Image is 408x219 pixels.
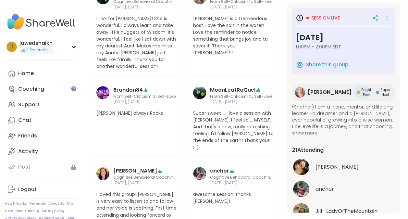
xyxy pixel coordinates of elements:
a: [PERSON_NAME] [113,167,157,175]
span: show more [292,130,395,136]
span: [DATE], [DATE] [113,5,177,10]
div: Chat [18,117,31,124]
span: From Self-Criticism to Self-Love [113,94,176,99]
span: [PERSON_NAME] always Rocks [96,110,177,117]
a: Chat [5,112,78,128]
span: Session live [311,15,340,21]
span: [DATE], [DATE] [210,5,272,10]
img: anchor [293,181,309,197]
a: Home [5,66,78,81]
a: MoonLeafRaQuel [210,86,255,94]
span: [DATE], [DATE] [210,99,272,105]
a: Coaching [5,81,78,97]
span: From Self-Criticism to Self-Love [210,94,272,99]
span: anchor [315,185,334,193]
span: j [10,43,13,51]
img: LuAnn [293,159,309,175]
a: Support [5,97,78,112]
span: I LIVE for [PERSON_NAME]! She is wonderful. I always learn and take away little nuggets of Wisdom... [96,15,177,70]
img: MoonLeafRaQuel [193,86,206,99]
span: (She/her) I am a friend, mentor, and lifelong learner—a dreamer and a [PERSON_NAME], ever hopeful... [292,104,395,130]
div: Logout [18,186,37,193]
img: Bright Peer [357,91,360,94]
span: 21 Attending [292,146,324,154]
a: Brandon84 [96,86,109,105]
img: Super Host [376,91,379,94]
a: Fausta[PERSON_NAME]Bright PeerBright PeerSuper HostSuper Host [292,84,395,101]
span: 1 Pro credit [27,47,48,53]
a: Help [5,209,13,213]
div: jawedshaikh [19,40,53,47]
a: How It Works [5,201,27,206]
a: Brandon84 [113,86,143,94]
span: [PERSON_NAME] [308,88,352,96]
span: [DATE], [DATE] [210,180,274,186]
img: ShareWell Nav Logo [5,10,78,33]
span: [DATE], [DATE] [113,180,177,186]
img: Brandon84 [96,86,109,99]
div: Friends [18,132,37,139]
span: [PERSON_NAME] is a tremendous host. Love the salt in the water! Love the reminder to notice somet... [193,15,274,56]
a: FAQ [67,201,73,206]
a: About Us [48,201,64,206]
a: Host Training [16,209,39,213]
div: Activity [18,148,38,155]
a: Referrals [30,201,46,206]
span: LuAnn [315,163,359,171]
iframe: Spotlight [71,86,76,91]
span: 1:00PM - 2:00PM EDT [296,44,391,50]
div: Home [18,70,34,77]
a: anchor [210,167,229,175]
span: [DATE], [DATE] [113,99,176,105]
span: Share this group [306,61,348,69]
h3: [DATE] [296,32,391,44]
span: awesome session. thanks [PERSON_NAME]! [193,191,274,205]
a: MoonLeafRaQuel [193,86,206,105]
button: Share this group [296,58,348,71]
img: Charlie_Lovewitch [96,167,109,180]
span: Jill_LadyOfTheMountain [315,207,377,215]
div: Host [18,163,31,171]
a: Friends [5,128,78,144]
span: Bright Peer [361,87,371,97]
a: Logout [5,182,78,197]
span: Cognitive Behavioral Coaching: Shifting Self-Talk [113,175,177,180]
a: anchor [193,167,206,186]
a: Activity [5,144,78,159]
a: anchoranchor [292,180,395,198]
a: Safety Policy [42,209,65,213]
img: anchor [193,167,206,180]
span: Super sweet ... I love a session with [PERSON_NAME]. I feel so ... MYSELF. And that's a new, real... [193,110,274,151]
span: Cognitive Behavioral Coaching: Shifting Self-Talk [210,175,274,180]
img: Fausta [295,87,305,97]
span: Super Host [380,87,390,97]
a: Host [5,159,78,175]
div: Support [18,101,40,108]
a: Charlie_Lovewitch [96,167,109,186]
img: ShareWell Logomark [296,61,303,69]
a: LuAnn[PERSON_NAME] [292,158,395,176]
div: Coaching [18,85,44,93]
